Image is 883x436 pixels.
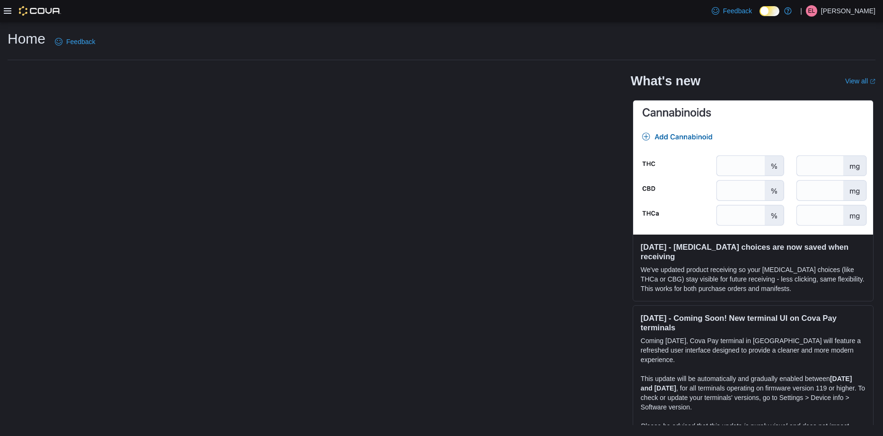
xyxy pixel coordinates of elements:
a: Feedback [708,1,756,20]
div: Emily Landry [806,5,817,17]
a: View allExternal link [845,77,875,85]
a: Feedback [51,32,99,51]
input: Dark Mode [759,6,779,16]
p: [PERSON_NAME] [821,5,875,17]
strong: [DATE] and [DATE] [641,375,852,392]
span: Feedback [723,6,752,16]
p: Coming [DATE], Cova Pay terminal in [GEOGRAPHIC_DATA] will feature a refreshed user interface des... [641,336,865,364]
img: Cova [19,6,61,16]
svg: External link [870,79,875,84]
h3: [DATE] - Coming Soon! New terminal UI on Cova Pay terminals [641,313,865,332]
span: Feedback [66,37,95,46]
h1: Home [8,29,45,48]
span: EL [808,5,815,17]
p: We've updated product receiving so your [MEDICAL_DATA] choices (like THCa or CBG) stay visible fo... [641,265,865,293]
h2: What's new [631,73,700,89]
p: | [800,5,802,17]
h3: [DATE] - [MEDICAL_DATA] choices are now saved when receiving [641,242,865,261]
p: This update will be automatically and gradually enabled between , for all terminals operating on ... [641,374,865,412]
